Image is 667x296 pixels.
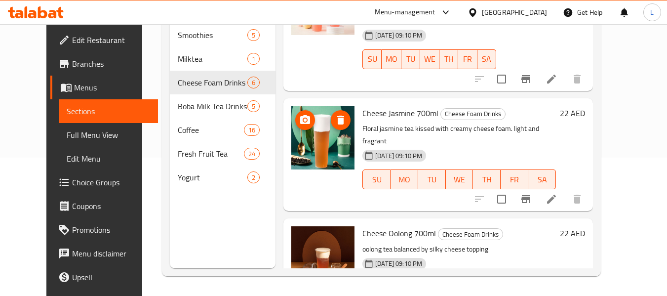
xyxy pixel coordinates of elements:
[247,77,260,88] div: items
[528,169,556,189] button: SA
[405,52,416,66] span: TU
[367,172,387,187] span: SU
[501,169,528,189] button: FR
[50,28,158,52] a: Edit Restaurant
[244,124,260,136] div: items
[67,153,150,165] span: Edit Menu
[50,76,158,99] a: Menus
[418,169,446,189] button: TU
[477,49,496,69] button: SA
[50,194,158,218] a: Coupons
[170,166,275,189] div: Yogurt2
[386,52,397,66] span: MO
[72,58,150,70] span: Branches
[170,94,275,118] div: Boba Milk Tea Drinks5
[371,31,426,40] span: [DATE] 09:10 PM
[59,123,158,147] a: Full Menu View
[295,110,315,130] button: upload picture
[72,176,150,188] span: Choice Groups
[362,49,382,69] button: SU
[244,149,259,159] span: 24
[178,77,247,88] span: Cheese Foam Drinks
[473,169,501,189] button: TH
[178,100,247,112] span: Boba Milk Tea Drinks
[59,99,158,123] a: Sections
[244,126,259,135] span: 16
[458,49,477,69] button: FR
[247,53,260,65] div: items
[248,78,259,87] span: 6
[532,172,552,187] span: SA
[50,52,158,76] a: Branches
[482,7,547,18] div: [GEOGRAPHIC_DATA]
[178,29,247,41] span: Smoothies
[424,52,435,66] span: WE
[59,147,158,170] a: Edit Menu
[650,7,654,18] span: L
[375,6,435,18] div: Menu-management
[367,52,378,66] span: SU
[170,71,275,94] div: Cheese Foam Drinks6
[291,106,354,169] img: Cheese Jasmine 700ml
[565,187,589,211] button: delete
[72,34,150,46] span: Edit Restaurant
[178,124,244,136] span: Coffee
[450,172,470,187] span: WE
[72,224,150,236] span: Promotions
[67,129,150,141] span: Full Menu View
[439,49,458,69] button: TH
[178,53,247,65] span: Milktea
[443,52,454,66] span: TH
[491,69,512,89] span: Select to update
[248,31,259,40] span: 5
[401,49,420,69] button: TU
[50,265,158,289] a: Upsell
[391,169,418,189] button: MO
[247,29,260,41] div: items
[178,148,244,160] span: Fresh Fruit Tea
[72,248,150,259] span: Menu disclaimer
[362,169,391,189] button: SU
[565,67,589,91] button: delete
[560,226,585,240] h6: 22 AED
[440,108,506,120] div: Cheese Foam Drinks
[178,171,247,183] span: Yogurt
[441,108,505,120] span: Cheese Foam Drinks
[446,169,473,189] button: WE
[170,142,275,166] div: Fresh Fruit Tea24
[50,242,158,265] a: Menu disclaimer
[382,49,401,69] button: MO
[170,19,275,193] nav: Menu sections
[362,243,556,255] p: oolong tea balanced by silky cheese topping
[50,170,158,194] a: Choice Groups
[247,100,260,112] div: items
[362,123,556,147] p: Floral jasmine tea kissed with creamy cheese foam. light and fragrant
[422,172,442,187] span: TU
[170,118,275,142] div: Coffee16
[72,271,150,283] span: Upsell
[438,228,503,240] div: Cheese Foam Drinks
[170,23,275,47] div: Smoothies5
[420,49,439,69] button: WE
[560,106,585,120] h6: 22 AED
[331,110,351,130] button: delete image
[248,173,259,182] span: 2
[170,47,275,71] div: Milktea1
[477,172,497,187] span: TH
[67,105,150,117] span: Sections
[50,218,158,242] a: Promotions
[514,187,538,211] button: Branch-specific-item
[514,67,538,91] button: Branch-specific-item
[546,73,557,85] a: Edit menu item
[505,172,524,187] span: FR
[244,148,260,160] div: items
[394,172,414,187] span: MO
[481,52,492,66] span: SA
[291,226,354,290] img: Cheese Oolong 700ml
[362,226,436,241] span: Cheese Oolong 700ml
[491,189,512,210] span: Select to update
